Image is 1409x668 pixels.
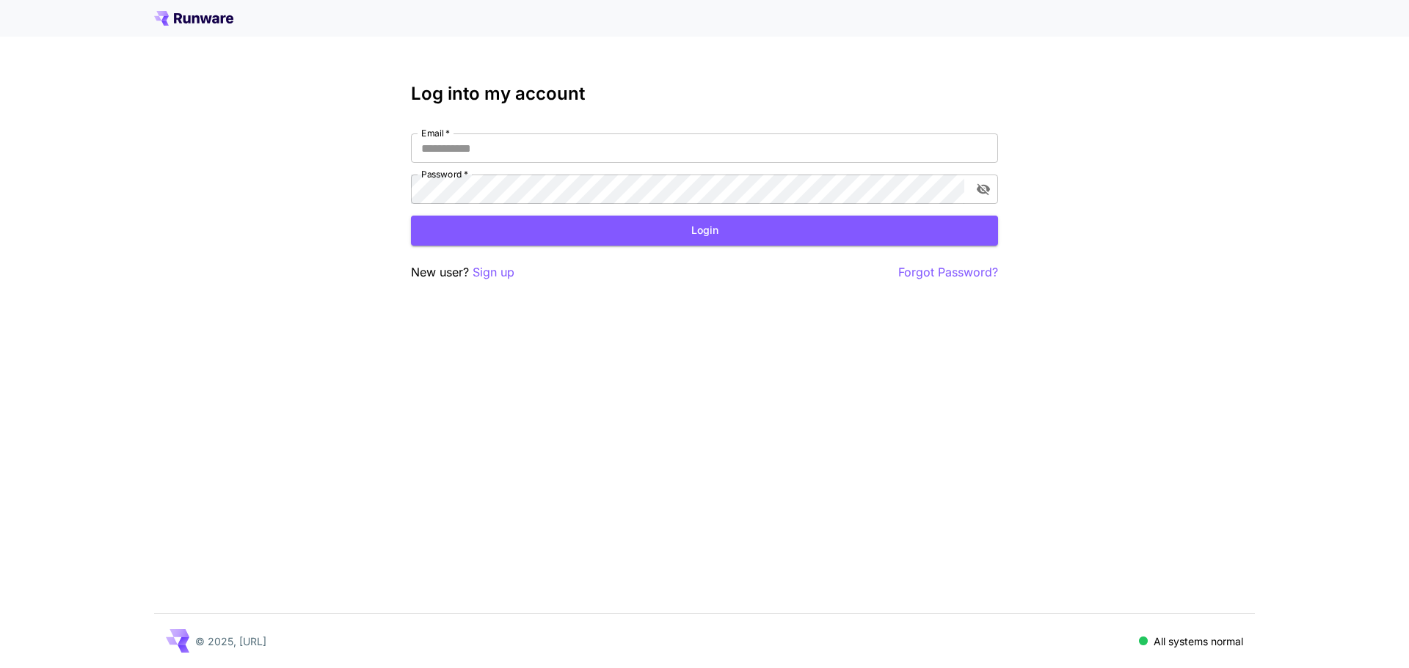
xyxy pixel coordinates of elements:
[970,176,997,202] button: toggle password visibility
[421,127,450,139] label: Email
[421,168,468,180] label: Password
[411,84,998,104] h3: Log into my account
[411,216,998,246] button: Login
[473,263,514,282] button: Sign up
[411,263,514,282] p: New user?
[195,634,266,649] p: © 2025, [URL]
[898,263,998,282] button: Forgot Password?
[1154,634,1243,649] p: All systems normal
